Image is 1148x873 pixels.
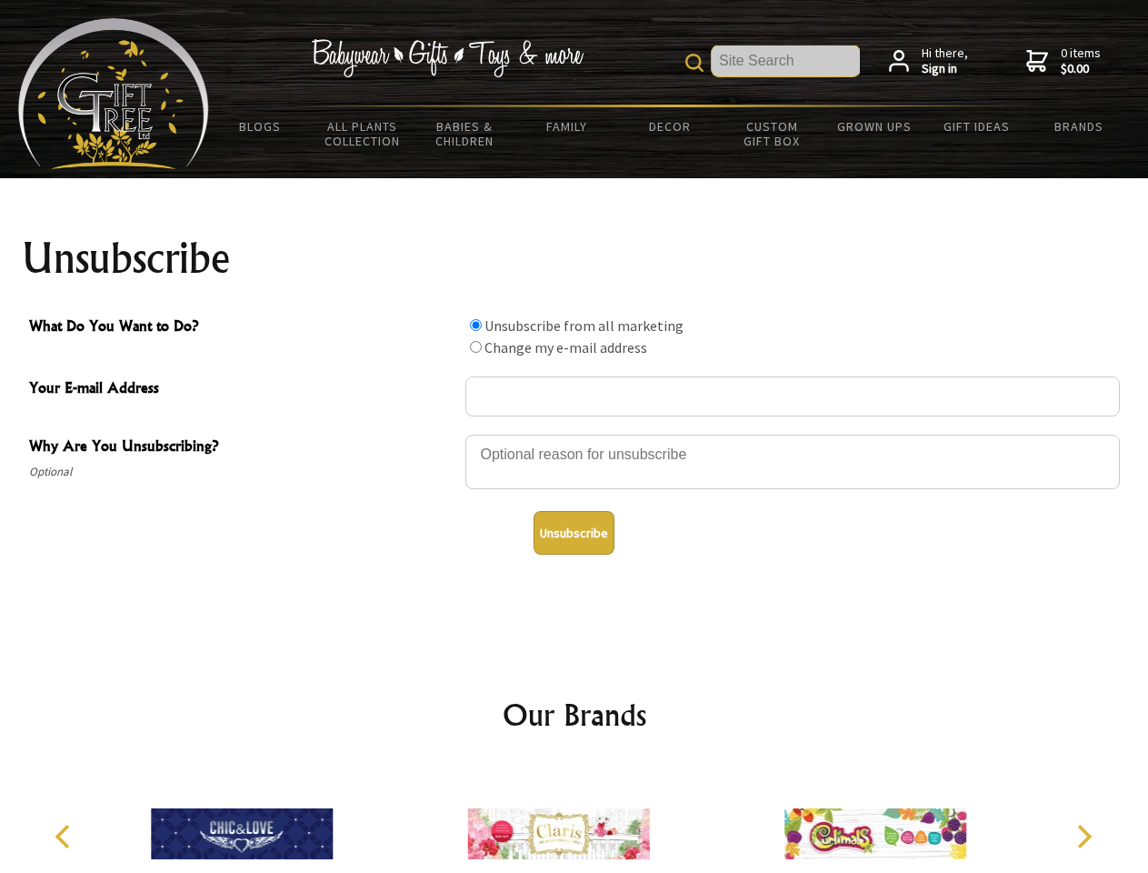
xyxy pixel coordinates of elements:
[712,45,860,76] input: Site Search
[618,107,721,145] a: Decor
[925,107,1028,145] a: Gift Ideas
[922,45,968,77] span: Hi there,
[312,107,414,160] a: All Plants Collection
[1028,107,1131,145] a: Brands
[1061,61,1101,77] strong: $0.00
[29,461,456,483] span: Optional
[311,39,584,77] img: Babywear - Gifts - Toys & more
[721,107,824,160] a: Custom Gift Box
[534,511,614,555] button: Unsubscribe
[29,435,456,461] span: Why Are You Unsubscribing?
[470,319,482,331] input: What Do You Want to Do?
[45,817,85,857] button: Previous
[414,107,516,160] a: Babies & Children
[1061,45,1101,77] span: 0 items
[36,693,1113,737] h2: Our Brands
[1063,817,1103,857] button: Next
[209,107,312,145] a: BLOGS
[465,435,1120,489] textarea: Why Are You Unsubscribing?
[465,376,1120,416] input: Your E-mail Address
[823,107,925,145] a: Grown Ups
[22,236,1127,280] h1: Unsubscribe
[516,107,619,145] a: Family
[29,315,456,341] span: What Do You Want to Do?
[18,18,209,169] img: Babyware - Gifts - Toys and more...
[1026,45,1101,77] a: 0 items$0.00
[470,341,482,353] input: What Do You Want to Do?
[685,54,704,72] img: product search
[922,61,968,77] strong: Sign in
[889,45,968,77] a: Hi there,Sign in
[29,376,456,403] span: Your E-mail Address
[484,316,684,335] label: Unsubscribe from all marketing
[484,338,647,356] label: Change my e-mail address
